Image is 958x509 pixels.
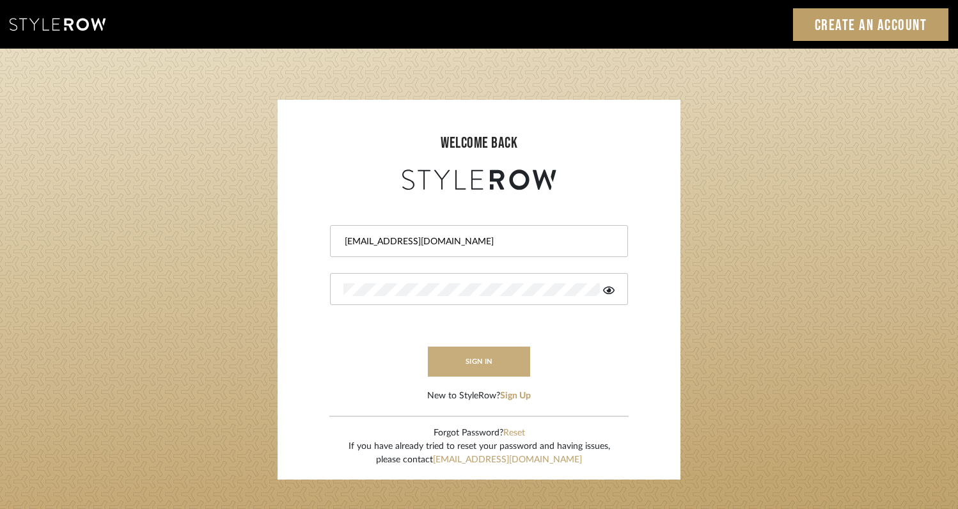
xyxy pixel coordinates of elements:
input: Email Address [343,235,611,248]
button: sign in [428,347,530,377]
button: Sign Up [500,389,531,403]
a: Create an Account [793,8,949,41]
div: welcome back [290,132,668,155]
div: Forgot Password? [349,427,610,440]
button: Reset [503,427,525,440]
a: [EMAIL_ADDRESS][DOMAIN_NAME] [433,455,582,464]
div: New to StyleRow? [427,389,531,403]
div: If you have already tried to reset your password and having issues, please contact [349,440,610,467]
